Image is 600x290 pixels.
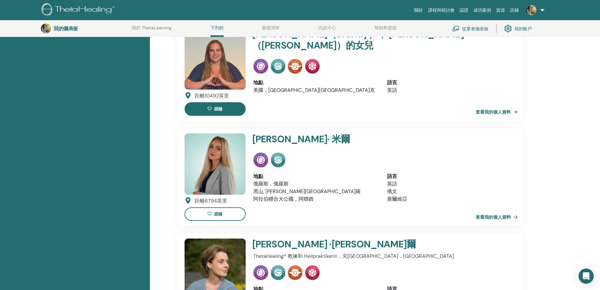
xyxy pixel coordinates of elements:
font: 願望清單 [262,25,280,31]
a: 查看我的個人資料 [476,211,520,223]
font: 課程與研討會 [428,8,454,13]
font: 幫助和資源 [374,25,397,31]
font: 從業者儀表板 [462,26,489,32]
font: 查看我的個人資料 [476,109,511,115]
font: [PERSON_NAME] [252,238,328,250]
a: 資源 [494,4,507,16]
font: 俄羅斯，俄羅斯 [253,181,289,187]
font: 地點 [253,173,263,180]
img: default.jpg [526,5,536,15]
a: 我的帳戶 [504,21,532,35]
font: 距離 [195,92,205,99]
button: 跟隨 [185,102,246,116]
button: 跟隨 [185,207,246,221]
a: 成功案例 [471,4,494,16]
font: 英語 [387,87,397,93]
font: 關於 [414,8,423,13]
a: 幫助和資源 [374,25,397,35]
a: 店鋪 [507,4,521,16]
img: logo.png [42,3,117,17]
font: 黑山, [PERSON_NAME][GEOGRAPHIC_DATA]羅 [253,188,361,195]
font: 英語 [387,181,397,187]
img: default.jpg [185,133,246,195]
a: 關於 [412,4,426,16]
img: chalkboard-teacher.svg [452,26,460,31]
font: 訊息中心 [318,25,336,31]
font: 下列的 [210,25,224,31]
a: 下列的 [210,25,224,37]
font: 認證 [460,8,468,13]
a: 認證 [457,4,471,16]
font: [PERSON_NAME]（[PERSON_NAME]）的女兒 [252,28,464,51]
a: 願望清單 [262,25,280,35]
div: Open Intercom Messenger [579,269,594,284]
font: 語言 [387,173,397,180]
img: default.jpg [185,28,246,90]
font: 店鋪 [510,8,519,13]
font: 查看我的個人資料 [476,214,511,220]
font: 語言 [387,79,397,86]
a: 訊息中心 [318,25,336,35]
font: 塞爾維亞 [387,196,407,202]
font: 6794英里 [205,198,227,204]
font: 跟隨 [214,212,222,217]
font: 米爾 [332,133,350,145]
font: 我的帳戶 [514,26,532,32]
font: 我的 ThetaLearning [132,25,172,31]
a: 課程與研討會 [426,4,457,16]
img: cog.svg [504,23,512,34]
font: 距離 [195,198,205,204]
font: 我的儀表板 [54,25,78,32]
font: 跟隨 [214,107,222,112]
a: 查看我的個人資料 [476,106,520,118]
font: 地點 [253,79,263,86]
font: 成功案例 [473,8,491,13]
img: default.jpg [41,23,51,33]
font: ThetaHealing® 教練和 Heilpraktikerin，克[GEOGRAPHIC_DATA]，[GEOGRAPHIC_DATA] [253,253,454,259]
a: 從業者儀表板 [452,21,489,35]
a: 我的 ThetaLearning [132,25,172,35]
font: 10492英里 [205,92,229,99]
font: ·[PERSON_NAME]爾 [329,238,416,250]
font: 資源 [496,8,505,13]
font: 美國，[GEOGRAPHIC_DATA][GEOGRAPHIC_DATA]克 [253,87,375,93]
font: 俄文 [387,188,397,195]
font: [PERSON_NAME]· [252,133,330,145]
font: 阿拉伯聯合大公國，阿聯酋 [253,196,314,202]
